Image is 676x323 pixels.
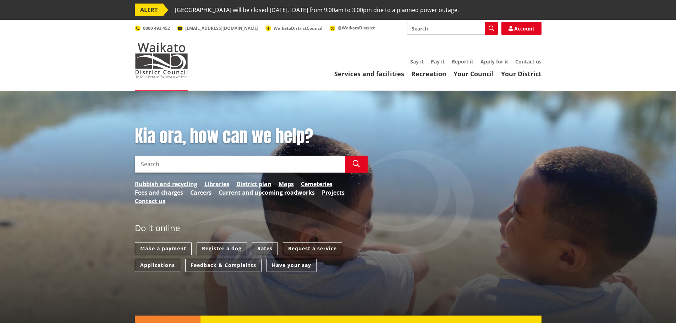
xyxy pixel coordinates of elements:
[301,180,332,188] a: Cemeteries
[252,242,278,255] a: Rates
[175,4,459,16] span: [GEOGRAPHIC_DATA] will be closed [DATE], [DATE] from 9:00am to 3:00pm due to a planned power outage.
[135,188,183,197] a: Fees and charges
[283,242,342,255] a: Request a service
[236,180,271,188] a: District plan
[143,25,170,31] span: 0800 492 452
[265,25,323,31] a: WaikatoDistrictCouncil
[411,69,446,78] a: Recreation
[197,242,247,255] a: Register a dog
[407,22,498,35] input: Search input
[185,259,262,272] a: Feedback & Complaints
[279,180,294,188] a: Maps
[334,69,404,78] a: Services and facilities
[135,156,345,173] input: Search input
[501,22,542,35] a: Account
[135,223,180,235] h2: Do it online
[219,188,315,197] a: Current and upcoming roadworks
[338,25,375,31] span: @WaikatoDistrict
[431,58,445,65] a: Pay it
[330,25,375,31] a: @WaikatoDistrict
[135,126,368,147] h1: Kia ora, how can we help?
[410,58,424,65] a: Say it
[190,188,211,197] a: Careers
[135,259,180,272] a: Applications
[135,25,170,31] a: 0800 492 452
[135,180,197,188] a: Rubbish and recycling
[322,188,345,197] a: Projects
[452,58,473,65] a: Report it
[515,58,542,65] a: Contact us
[177,25,258,31] a: [EMAIL_ADDRESS][DOMAIN_NAME]
[204,180,229,188] a: Libraries
[135,197,165,205] a: Contact us
[185,25,258,31] span: [EMAIL_ADDRESS][DOMAIN_NAME]
[135,43,188,78] img: Waikato District Council - Te Kaunihera aa Takiwaa o Waikato
[501,69,542,78] a: Your District
[480,58,508,65] a: Apply for it
[135,4,163,16] span: ALERT
[266,259,317,272] a: Have your say
[454,69,494,78] a: Your Council
[135,242,192,255] a: Make a payment
[274,25,323,31] span: WaikatoDistrictCouncil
